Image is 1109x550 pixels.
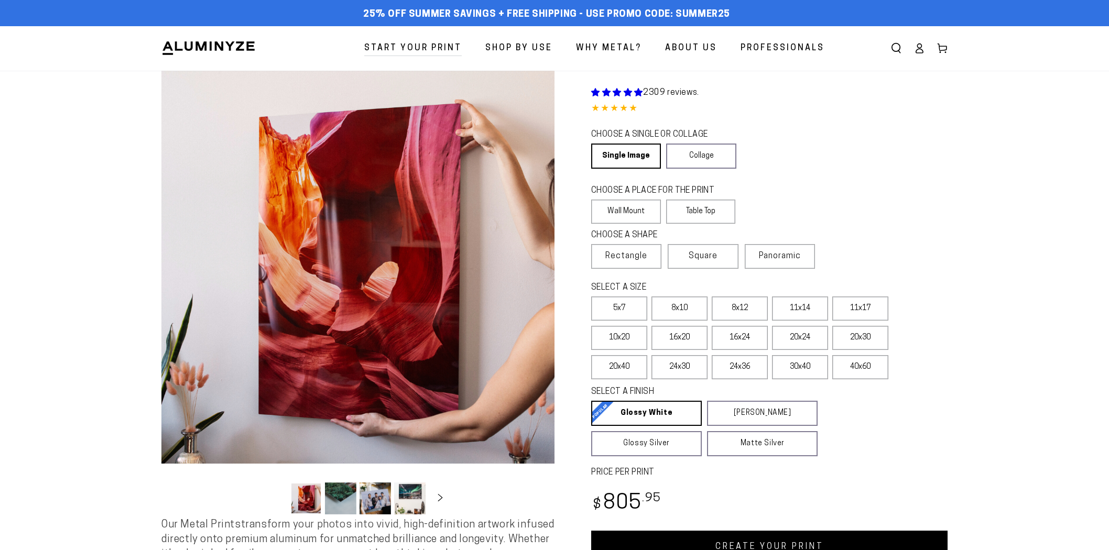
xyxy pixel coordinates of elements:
span: Why Metal? [576,41,642,56]
a: Why Metal? [568,35,649,62]
span: $ [593,498,602,512]
span: Professionals [741,41,824,56]
label: 40x60 [832,355,888,379]
button: Load image 2 in gallery view [325,482,356,514]
label: 10x20 [591,326,647,350]
a: [PERSON_NAME] [707,401,818,426]
legend: CHOOSE A SHAPE [591,229,727,241]
sup: .95 [642,492,661,504]
label: 11x17 [832,296,888,321]
label: 20x24 [772,326,828,350]
bdi: 805 [591,493,661,514]
a: Matte Silver [707,431,818,456]
a: Professionals [733,35,832,62]
label: 30x40 [772,355,828,379]
label: 8x10 [651,296,708,321]
legend: CHOOSE A SINGLE OR COLLAGE [591,129,726,141]
summary: Search our site [885,37,908,60]
legend: SELECT A SIZE [591,282,801,294]
button: Slide right [429,487,452,510]
label: 5x7 [591,296,647,321]
a: Single Image [591,144,661,169]
span: Panoramic [759,252,801,260]
a: Glossy Silver [591,431,702,456]
label: PRICE PER PRINT [591,467,948,479]
button: Load image 4 in gallery view [394,482,426,514]
img: Aluminyze [161,40,256,56]
label: Table Top [666,200,736,224]
label: 8x12 [712,296,768,321]
legend: CHOOSE A PLACE FOR THE PRINT [591,185,726,197]
div: 4.85 out of 5.0 stars [591,102,948,117]
a: About Us [657,35,725,62]
label: 16x24 [712,326,768,350]
button: Load image 3 in gallery view [360,482,391,514]
a: Collage [666,144,736,169]
label: 11x14 [772,296,828,321]
a: Shop By Use [477,35,560,62]
span: Square [689,250,717,262]
a: Glossy White [591,401,702,426]
span: Rectangle [605,250,647,262]
label: 24x36 [712,355,768,379]
label: Wall Mount [591,200,661,224]
span: About Us [665,41,717,56]
label: 20x40 [591,355,647,379]
span: Start Your Print [364,41,462,56]
a: Start Your Print [356,35,470,62]
span: 25% off Summer Savings + Free Shipping - Use Promo Code: SUMMER25 [363,9,730,20]
label: 24x30 [651,355,708,379]
button: Slide left [264,487,287,510]
label: 20x30 [832,326,888,350]
button: Load image 1 in gallery view [290,482,322,514]
span: Shop By Use [485,41,552,56]
label: 16x20 [651,326,708,350]
legend: SELECT A FINISH [591,386,792,398]
media-gallery: Gallery Viewer [161,71,554,518]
